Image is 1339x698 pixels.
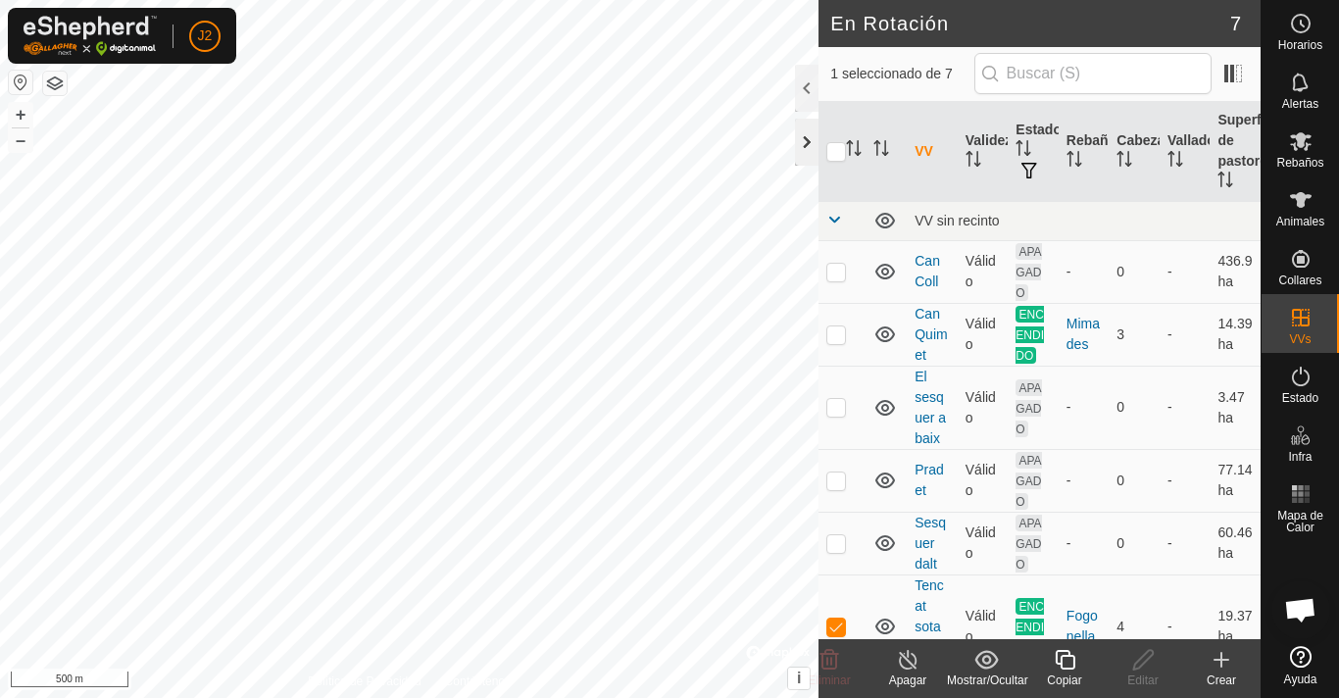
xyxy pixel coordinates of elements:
[1016,598,1044,656] span: ENCENDIDO
[1182,672,1261,689] div: Crear
[1262,638,1339,693] a: Ayuda
[958,512,1009,574] td: Válido
[1160,102,1211,202] th: Vallado
[1210,303,1261,366] td: 14.39 ha
[1266,510,1334,533] span: Mapa de Calor
[915,369,946,446] a: El sesquer a baix
[915,462,944,498] a: Pradet
[1210,366,1261,449] td: 3.47 ha
[830,64,973,84] span: 1 seleccionado de 7
[1217,174,1233,190] p-sorticon: Activar para ordenar
[1008,102,1059,202] th: Estado
[1160,366,1211,449] td: -
[1109,240,1160,303] td: 0
[1066,606,1102,647] div: Fogonella
[1109,102,1160,202] th: Cabezas
[873,143,889,159] p-sorticon: Activar para ordenar
[1016,306,1044,364] span: ENCENDIDO
[1278,274,1321,286] span: Collares
[808,673,850,687] span: Eliminar
[1066,154,1082,170] p-sorticon: Activar para ordenar
[1210,512,1261,574] td: 60.46 ha
[1210,240,1261,303] td: 436.9 ha
[1109,366,1160,449] td: 0
[1284,673,1317,685] span: Ayuda
[846,143,862,159] p-sorticon: Activar para ordenar
[958,366,1009,449] td: Válido
[1210,574,1261,678] td: 19.37 ha
[915,253,940,289] a: Can Coll
[1016,452,1041,510] span: APAGADO
[958,102,1009,202] th: Validez
[9,71,32,94] button: Restablecer Mapa
[1282,392,1318,404] span: Estado
[1066,262,1102,282] div: -
[1167,154,1183,170] p-sorticon: Activar para ordenar
[1066,314,1102,355] div: Mimades
[1059,102,1110,202] th: Rebaño
[1109,449,1160,512] td: 0
[915,213,1253,228] div: VV sin recinto
[1160,303,1211,366] td: -
[24,16,157,56] img: Logo Gallagher
[966,154,981,170] p-sorticon: Activar para ordenar
[1016,379,1041,437] span: APAGADO
[1066,397,1102,418] div: -
[445,673,511,690] a: Contáctenos
[1160,449,1211,512] td: -
[907,102,958,202] th: VV
[1210,102,1261,202] th: Superficie de pastoreo
[308,673,421,690] a: Política de Privacidad
[947,672,1025,689] div: Mostrar/Ocultar
[958,303,1009,366] td: Válido
[1104,672,1182,689] div: Editar
[1160,574,1211,678] td: -
[1230,9,1241,38] span: 7
[915,577,946,675] a: Tencat sota Fogonella
[830,12,1230,35] h2: En Rotación
[958,240,1009,303] td: Válido
[1066,533,1102,554] div: -
[1288,451,1312,463] span: Infra
[788,668,810,689] button: i
[868,672,947,689] div: Apagar
[974,53,1212,94] input: Buscar (S)
[915,306,947,363] a: Can Quimet
[1016,515,1041,573] span: APAGADO
[198,25,213,46] span: J2
[1276,216,1324,227] span: Animales
[1116,154,1132,170] p-sorticon: Activar para ordenar
[958,449,1009,512] td: Válido
[1066,471,1102,491] div: -
[915,515,946,572] a: Sesquer dalt
[1289,333,1311,345] span: VVs
[9,103,32,126] button: +
[1276,157,1323,169] span: Rebaños
[1160,512,1211,574] td: -
[1278,39,1322,51] span: Horarios
[1109,303,1160,366] td: 3
[1109,512,1160,574] td: 0
[1271,580,1330,639] a: Obre el xat
[9,128,32,152] button: –
[1016,243,1041,301] span: APAGADO
[1282,98,1318,110] span: Alertas
[1025,672,1104,689] div: Copiar
[958,574,1009,678] td: Válido
[797,670,801,686] span: i
[1160,240,1211,303] td: -
[1210,449,1261,512] td: 77.14 ha
[1016,143,1031,159] p-sorticon: Activar para ordenar
[43,72,67,95] button: Capas del Mapa
[1109,574,1160,678] td: 4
